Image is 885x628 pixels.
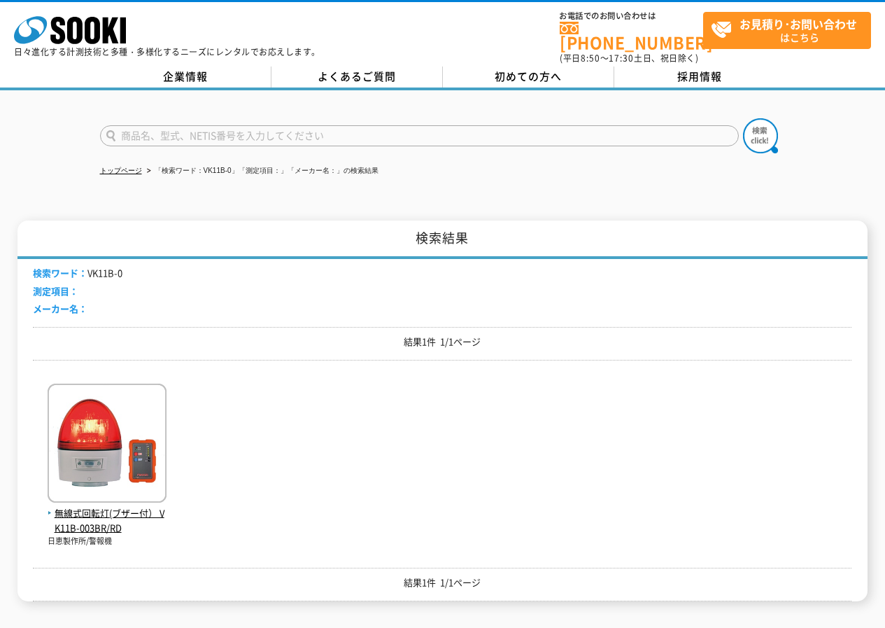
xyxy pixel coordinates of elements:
[17,221,867,259] h1: 検索結果
[144,164,378,179] li: 「検索ワード：VK11B-0」「測定項目：」「メーカー名：」の検索結果
[33,284,78,298] span: 測定項目：
[100,167,142,174] a: トップページ
[33,302,87,315] span: メーカー名：
[609,52,634,64] span: 17:30
[443,67,614,88] a: 初めての方へ
[495,69,562,84] span: 初めての方へ
[614,67,786,88] a: 採用情報
[711,13,870,48] span: はこちら
[48,506,167,536] span: 無線式回転灯(ブザー付） VK11B-003BR/RD
[743,118,778,153] img: btn_search.png
[48,491,167,535] a: 無線式回転灯(ブザー付） VK11B-003BR/RD
[100,125,739,146] input: 商品名、型式、NETIS番号を入力してください
[48,536,167,547] p: 日恵製作所/警報機
[100,67,271,88] a: 企業情報
[560,22,703,50] a: [PHONE_NUMBER]
[33,266,87,279] span: 検索ワード：
[48,384,167,506] img: VK11B-003BR/RD
[271,67,443,88] a: よくあるご質問
[703,12,871,49] a: お見積り･お問い合わせはこちら
[560,52,698,64] span: (平日 ～ 土日、祝日除く)
[739,15,857,32] strong: お見積り･お問い合わせ
[581,52,600,64] span: 8:50
[33,575,851,590] p: 結果1件 1/1ページ
[33,266,122,281] li: VK11B-0
[14,48,320,56] p: 日々進化する計測技術と多種・多様化するニーズにレンタルでお応えします。
[33,335,851,349] p: 結果1件 1/1ページ
[560,12,703,20] span: お電話でのお問い合わせは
